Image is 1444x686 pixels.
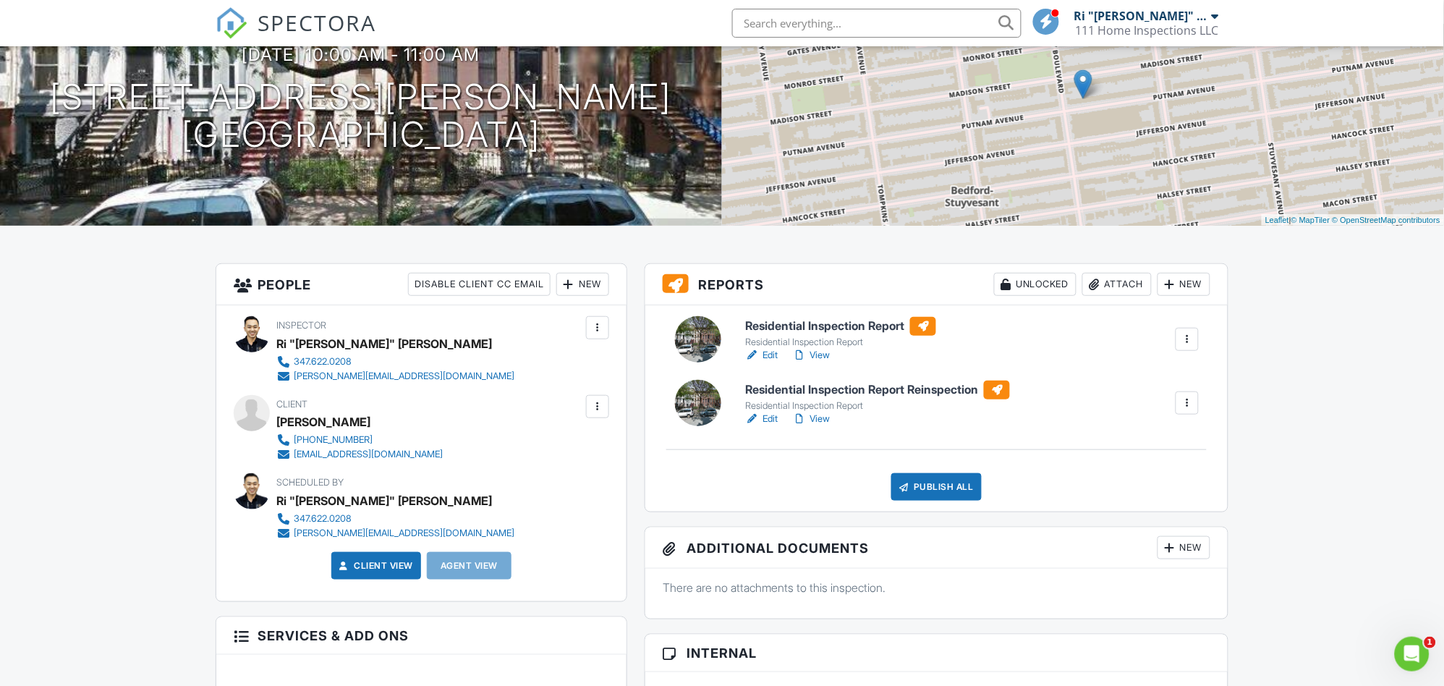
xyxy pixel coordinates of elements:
p: There are no attachments to this inspection. [663,580,1210,596]
a: Leaflet [1265,216,1289,224]
a: View [792,412,830,426]
span: Client [276,399,307,410]
span: SPECTORA [258,7,376,38]
h6: Residential Inspection Report Reinspection [745,381,1010,399]
span: 1 [1424,637,1436,648]
div: [EMAIL_ADDRESS][DOMAIN_NAME] [294,449,443,460]
div: [PERSON_NAME][EMAIL_ADDRESS][DOMAIN_NAME] [294,528,514,539]
div: 111 Home Inspections LLC [1076,23,1219,38]
span: Scheduled By [276,477,344,488]
a: Residential Inspection Report Reinspection Residential Inspection Report [745,381,1010,412]
div: Residential Inspection Report [745,336,936,348]
a: SPECTORA [216,20,376,50]
div: | [1262,214,1444,226]
a: 347.622.0208 [276,512,514,526]
a: Client View [336,559,413,573]
div: [PERSON_NAME] [276,411,370,433]
input: Search everything... [732,9,1022,38]
div: Ri "[PERSON_NAME]" [PERSON_NAME] [276,490,492,512]
a: 347.622.0208 [276,355,514,369]
div: New [556,273,609,296]
a: [PERSON_NAME][EMAIL_ADDRESS][DOMAIN_NAME] [276,369,514,384]
div: 347.622.0208 [294,356,352,368]
div: 347.622.0208 [294,513,352,525]
h6: Residential Inspection Report [745,317,936,336]
a: Residential Inspection Report Residential Inspection Report [745,317,936,349]
a: View [792,348,830,363]
a: [PHONE_NUMBER] [276,433,443,447]
h3: Services & Add ons [216,617,627,655]
h3: Additional Documents [645,528,1228,569]
div: [PERSON_NAME][EMAIL_ADDRESS][DOMAIN_NAME] [294,370,514,382]
h3: [DATE] 10:00 am - 11:00 am [242,45,480,64]
div: Publish All [891,473,982,501]
h3: Internal [645,635,1228,672]
span: Inspector [276,320,326,331]
a: [PERSON_NAME][EMAIL_ADDRESS][DOMAIN_NAME] [276,526,514,541]
div: New [1158,536,1210,559]
div: Unlocked [994,273,1076,296]
div: Attach [1082,273,1152,296]
div: New [1158,273,1210,296]
a: Edit [745,412,778,426]
div: Ri "[PERSON_NAME]" [PERSON_NAME] [1074,9,1208,23]
h3: Reports [645,264,1228,305]
div: Ri "[PERSON_NAME]" [PERSON_NAME] [276,333,492,355]
a: [EMAIL_ADDRESS][DOMAIN_NAME] [276,447,443,462]
h3: People [216,264,627,305]
div: Residential Inspection Report [745,400,1010,412]
img: The Best Home Inspection Software - Spectora [216,7,247,39]
a: Edit [745,348,778,363]
h1: [STREET_ADDRESS][PERSON_NAME] [GEOGRAPHIC_DATA] [51,78,672,155]
a: © MapTiler [1291,216,1330,224]
div: [PHONE_NUMBER] [294,434,373,446]
iframe: Intercom live chat [1395,637,1430,672]
a: © OpenStreetMap contributors [1333,216,1440,224]
div: Disable Client CC Email [408,273,551,296]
